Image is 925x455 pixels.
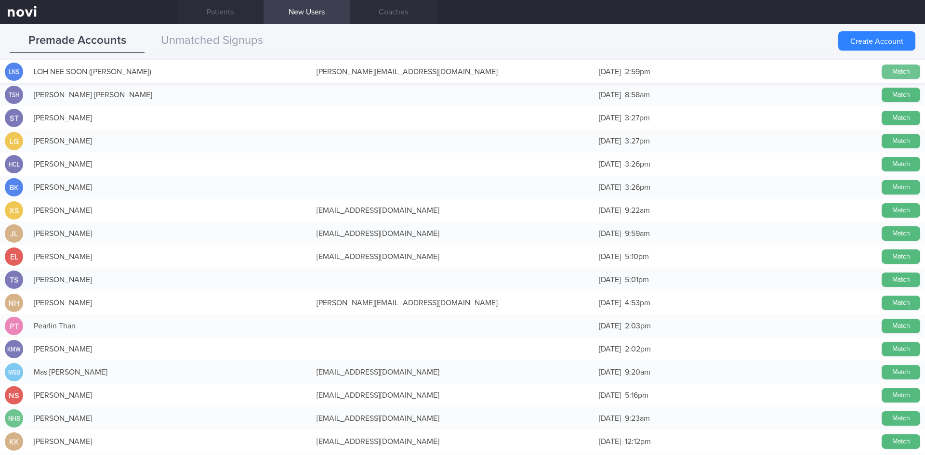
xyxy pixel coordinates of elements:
[882,296,920,310] button: Match
[29,432,312,451] div: [PERSON_NAME]
[599,368,621,376] span: [DATE]
[29,201,312,220] div: [PERSON_NAME]
[6,363,22,382] div: MSB
[5,432,23,451] div: KK
[5,109,23,128] div: ST
[599,114,621,122] span: [DATE]
[625,438,651,445] span: 12:12pm
[882,203,920,218] button: Match
[29,131,312,151] div: [PERSON_NAME]
[625,276,649,284] span: 5:01pm
[5,294,23,312] div: NH
[625,368,650,376] span: 9:20am
[312,201,595,220] div: [EMAIL_ADDRESS][DOMAIN_NAME]
[5,247,23,266] div: EL
[625,391,648,399] span: 5:16pm
[29,155,312,174] div: [PERSON_NAME]
[625,253,649,260] span: 5:10pm
[6,409,22,428] div: NHB
[882,273,920,287] button: Match
[5,386,23,405] div: NS
[599,137,621,145] span: [DATE]
[29,85,312,104] div: [PERSON_NAME] [PERSON_NAME]
[6,340,22,359] div: KMW
[29,108,312,128] div: [PERSON_NAME]
[625,114,650,122] span: 3:27pm
[838,31,915,51] button: Create Account
[312,62,595,81] div: [PERSON_NAME][EMAIL_ADDRESS][DOMAIN_NAME]
[625,183,650,191] span: 3:26pm
[29,386,312,405] div: [PERSON_NAME]
[312,224,595,243] div: [EMAIL_ADDRESS][DOMAIN_NAME]
[625,230,650,237] span: 9:59am
[599,276,621,284] span: [DATE]
[882,65,920,79] button: Match
[625,207,650,214] span: 9:22am
[29,409,312,428] div: [PERSON_NAME]
[882,342,920,356] button: Match
[882,111,920,125] button: Match
[312,363,595,382] div: [EMAIL_ADDRESS][DOMAIN_NAME]
[312,432,595,451] div: [EMAIL_ADDRESS][DOMAIN_NAME]
[6,155,22,174] div: HCL
[882,434,920,449] button: Match
[625,415,650,422] span: 9:23am
[29,339,312,359] div: [PERSON_NAME]
[882,319,920,333] button: Match
[5,178,23,197] div: BK
[29,270,312,289] div: [PERSON_NAME]
[599,299,621,307] span: [DATE]
[882,226,920,241] button: Match
[625,160,650,168] span: 3:26pm
[29,316,312,336] div: Pearlin Than
[599,230,621,237] span: [DATE]
[312,247,595,266] div: [EMAIL_ADDRESS][DOMAIN_NAME]
[882,411,920,426] button: Match
[6,63,22,81] div: LNS
[625,68,650,76] span: 2:59pm
[29,224,312,243] div: [PERSON_NAME]
[599,391,621,399] span: [DATE]
[312,386,595,405] div: [EMAIL_ADDRESS][DOMAIN_NAME]
[5,224,23,243] div: JL
[29,178,312,197] div: [PERSON_NAME]
[599,415,621,422] span: [DATE]
[29,363,312,382] div: Mas [PERSON_NAME]
[882,134,920,148] button: Match
[882,157,920,171] button: Match
[599,160,621,168] span: [DATE]
[599,68,621,76] span: [DATE]
[29,247,312,266] div: [PERSON_NAME]
[6,86,22,104] div: TSH
[599,438,621,445] span: [DATE]
[5,201,23,220] div: XS
[599,91,621,99] span: [DATE]
[29,62,312,81] div: LOH NEE SOON ([PERSON_NAME])
[625,322,651,330] span: 2:03pm
[599,183,621,191] span: [DATE]
[599,207,621,214] span: [DATE]
[599,345,621,353] span: [DATE]
[312,409,595,428] div: [EMAIL_ADDRESS][DOMAIN_NAME]
[145,29,279,53] button: Unmatched Signups
[882,249,920,264] button: Match
[625,91,650,99] span: 8:58am
[5,132,23,151] div: LG
[29,293,312,312] div: [PERSON_NAME]
[625,299,650,307] span: 4:53pm
[599,322,621,330] span: [DATE]
[5,317,23,336] div: PT
[625,345,651,353] span: 2:02pm
[312,293,595,312] div: [PERSON_NAME][EMAIL_ADDRESS][DOMAIN_NAME]
[882,388,920,403] button: Match
[599,253,621,260] span: [DATE]
[625,137,650,145] span: 3:27pm
[882,88,920,102] button: Match
[882,365,920,379] button: Match
[10,29,145,53] button: Premade Accounts
[5,271,23,289] div: TS
[882,180,920,195] button: Match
